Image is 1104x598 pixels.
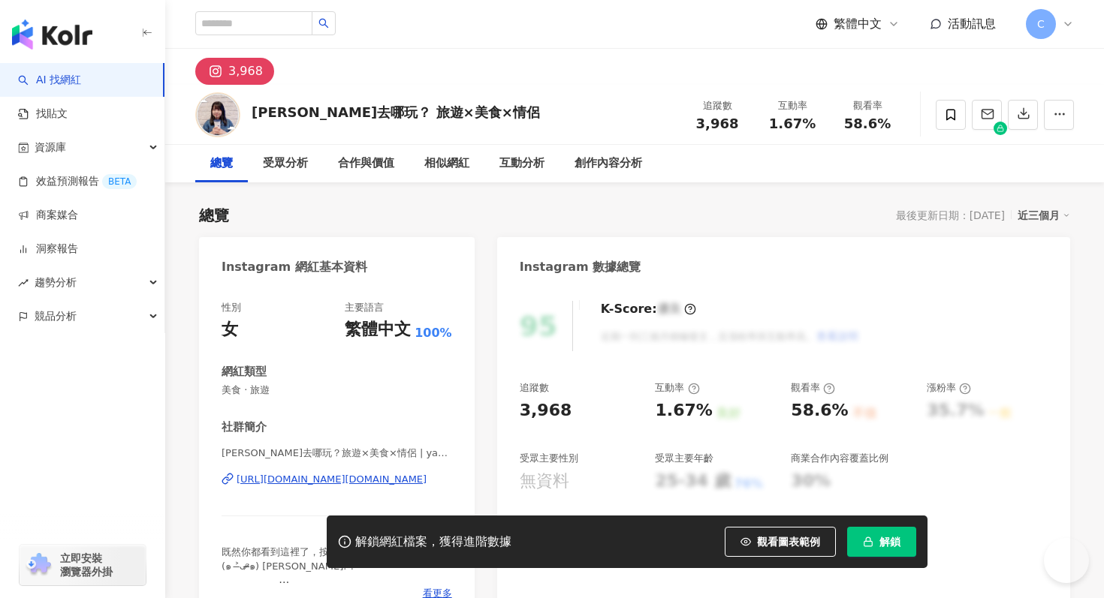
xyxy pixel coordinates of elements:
div: 3,968 [228,61,263,82]
div: 合作與價值 [338,155,394,173]
span: 趨勢分析 [35,266,77,299]
div: K-Score : [601,301,696,317]
span: 58.6% [844,116,891,131]
div: 互動分析 [499,155,544,173]
span: 解鎖 [879,536,900,548]
div: 女 [222,318,238,341]
div: Instagram 網紅基本資料 [222,259,367,275]
div: 無資料 [520,470,569,493]
span: 立即安裝 瀏覽器外掛 [60,551,113,578]
a: 商案媒合 [18,208,78,223]
div: 總覽 [210,155,233,173]
div: 受眾主要性別 [520,452,578,465]
span: 100% [415,325,451,341]
img: logo [12,20,92,50]
div: 3,968 [520,399,572,422]
div: 繁體中文 [345,318,411,341]
div: 創作內容分析 [575,155,642,173]
span: 1.67% [769,116,816,131]
div: 追蹤數 [689,98,746,113]
div: 解鎖網紅檔案，獲得進階數據 [355,534,511,550]
div: 58.6% [791,399,848,422]
span: 活動訊息 [948,17,996,31]
span: 競品分析 [35,299,77,333]
a: searchAI 找網紅 [18,73,81,88]
div: 互動率 [764,98,821,113]
button: 解鎖 [847,527,916,557]
span: [PERSON_NAME]去哪玩？旅遊×美食×情侶 | yanj.vlog [222,446,452,460]
div: 最後更新日期：[DATE] [896,209,1005,221]
div: 主要語言 [345,301,384,314]
div: 相似網紅 [424,155,469,173]
a: chrome extension立即安裝 瀏覽器外掛 [20,545,146,585]
img: chrome extension [24,553,53,577]
span: 3,968 [696,116,739,131]
span: 美食 · 旅遊 [222,383,452,397]
div: 性別 [222,301,241,314]
button: 觀看圖表範例 [725,527,836,557]
div: 1.67% [655,399,712,422]
div: 互動率 [655,381,699,395]
div: [PERSON_NAME]去哪玩？ 旅遊×美食×情侶 [252,103,540,122]
div: [URL][DOMAIN_NAME][DOMAIN_NAME] [237,473,427,486]
div: Instagram 數據總覽 [520,259,641,275]
span: 繁體中文 [834,16,882,32]
span: C [1037,16,1045,32]
div: 總覽 [199,205,229,226]
div: 漲粉率 [927,381,971,395]
div: 網紅類型 [222,364,267,380]
span: search [318,18,329,29]
a: 效益預測報告BETA [18,174,137,189]
span: 資源庫 [35,131,66,164]
a: [URL][DOMAIN_NAME][DOMAIN_NAME] [222,473,452,486]
div: 觀看率 [839,98,896,113]
span: rise [18,278,29,288]
div: 受眾主要年齡 [655,452,713,465]
a: 洞察報告 [18,242,78,257]
button: 3,968 [195,58,274,85]
div: 近三個月 [1018,206,1070,225]
img: KOL Avatar [195,92,240,137]
div: 觀看率 [791,381,835,395]
div: 受眾分析 [263,155,308,173]
a: 找貼文 [18,107,68,122]
span: 觀看圖表範例 [757,536,820,548]
div: 商業合作內容覆蓋比例 [791,452,888,465]
div: 追蹤數 [520,381,549,395]
div: 社群簡介 [222,419,267,435]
